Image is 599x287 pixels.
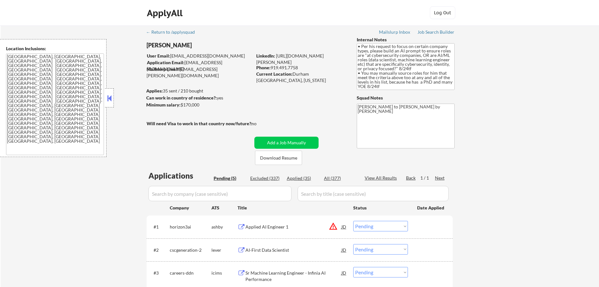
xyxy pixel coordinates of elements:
div: Squad Notes [357,95,455,101]
div: Title [238,205,347,211]
div: 35 sent / 210 bought [146,88,252,94]
div: Applied AI Engineer 1 [245,224,341,230]
div: Status [353,202,408,213]
strong: Can work in country of residence?: [146,95,217,100]
strong: Mailslurp Email: [147,66,180,72]
div: [EMAIL_ADDRESS][DOMAIN_NAME] [147,53,252,59]
a: ← Return to /applysquad [146,30,201,36]
div: Date Applied [417,205,445,211]
div: no [251,120,270,127]
div: yes [146,95,250,101]
strong: Applies: [146,88,163,93]
div: JD [341,221,347,232]
strong: LinkedIn: [256,53,275,58]
div: AI-First Data Scientist [245,247,341,253]
input: Search by title (case sensitive) [298,186,449,201]
button: warning_amber [329,222,338,231]
div: View All Results [365,175,399,181]
div: All (377) [324,175,356,181]
div: 1 / 1 [420,175,435,181]
a: Mailslurp Inbox [379,30,411,36]
input: Search by company (case sensitive) [148,186,292,201]
a: Job Search Builder [417,30,455,36]
div: 919.491.7758 [256,65,346,71]
div: [EMAIL_ADDRESS][DOMAIN_NAME] [147,59,252,72]
div: Applied (35) [287,175,319,181]
div: lever [211,247,238,253]
div: icims [211,270,238,276]
div: Internal Notes [357,37,455,43]
div: ATS [211,205,238,211]
strong: Will need Visa to work in that country now/future?: [147,121,252,126]
div: [PERSON_NAME] [147,41,277,49]
strong: User Email: [147,53,170,58]
div: Back [406,175,416,181]
div: JD [341,267,347,278]
div: JD [341,244,347,256]
a: [URL][DOMAIN_NAME][PERSON_NAME] [256,53,324,65]
strong: Application Email: [147,60,184,65]
strong: Current Location: [256,71,293,77]
div: #2 [154,247,165,253]
div: Next [435,175,445,181]
div: [EMAIL_ADDRESS][PERSON_NAME][DOMAIN_NAME] [147,66,252,79]
div: $170,000 [146,102,252,108]
div: Mailslurp Inbox [379,30,411,34]
div: Sr Machine Learning Engineer - Infinia AI Performance [245,270,341,282]
div: ashby [211,224,238,230]
div: cscgeneration-2 [170,247,211,253]
button: Add a Job Manually [254,137,319,149]
div: Pending (5) [214,175,245,181]
div: Excluded (337) [250,175,282,181]
div: #3 [154,270,165,276]
div: Applications [148,172,211,180]
div: Job Search Builder [417,30,455,34]
div: horizon3ai [170,224,211,230]
div: ← Return to /applysquad [146,30,201,34]
button: Log Out [430,6,455,19]
strong: Phone: [256,65,271,70]
div: careers-ddn [170,270,211,276]
div: Durham [GEOGRAPHIC_DATA], [US_STATE] [256,71,346,83]
div: Location Inclusions: [6,45,104,52]
button: Download Resume [255,151,302,165]
div: Company [170,205,211,211]
strong: Minimum salary: [146,102,181,107]
div: ApplyAll [147,8,184,18]
div: #1 [154,224,165,230]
